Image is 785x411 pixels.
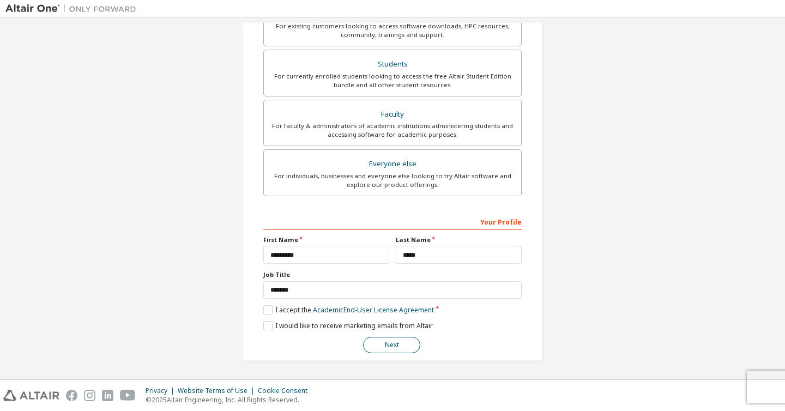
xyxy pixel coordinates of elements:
[270,156,515,172] div: Everyone else
[146,395,314,404] p: © 2025 Altair Engineering, Inc. All Rights Reserved.
[396,235,522,244] label: Last Name
[263,305,434,315] label: I accept the
[120,390,136,401] img: youtube.svg
[270,122,515,139] div: For faculty & administrators of academic institutions administering students and accessing softwa...
[84,390,95,401] img: instagram.svg
[263,270,522,279] label: Job Title
[102,390,113,401] img: linkedin.svg
[270,107,515,122] div: Faculty
[263,213,522,230] div: Your Profile
[263,321,433,330] label: I would like to receive marketing emails from Altair
[146,386,178,395] div: Privacy
[66,390,77,401] img: facebook.svg
[270,57,515,72] div: Students
[3,390,59,401] img: altair_logo.svg
[5,3,142,14] img: Altair One
[263,235,389,244] label: First Name
[270,72,515,89] div: For currently enrolled students looking to access the free Altair Student Edition bundle and all ...
[313,305,434,315] a: Academic End-User License Agreement
[270,22,515,39] div: For existing customers looking to access software downloads, HPC resources, community, trainings ...
[270,172,515,189] div: For individuals, businesses and everyone else looking to try Altair software and explore our prod...
[363,337,420,353] button: Next
[258,386,314,395] div: Cookie Consent
[178,386,258,395] div: Website Terms of Use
